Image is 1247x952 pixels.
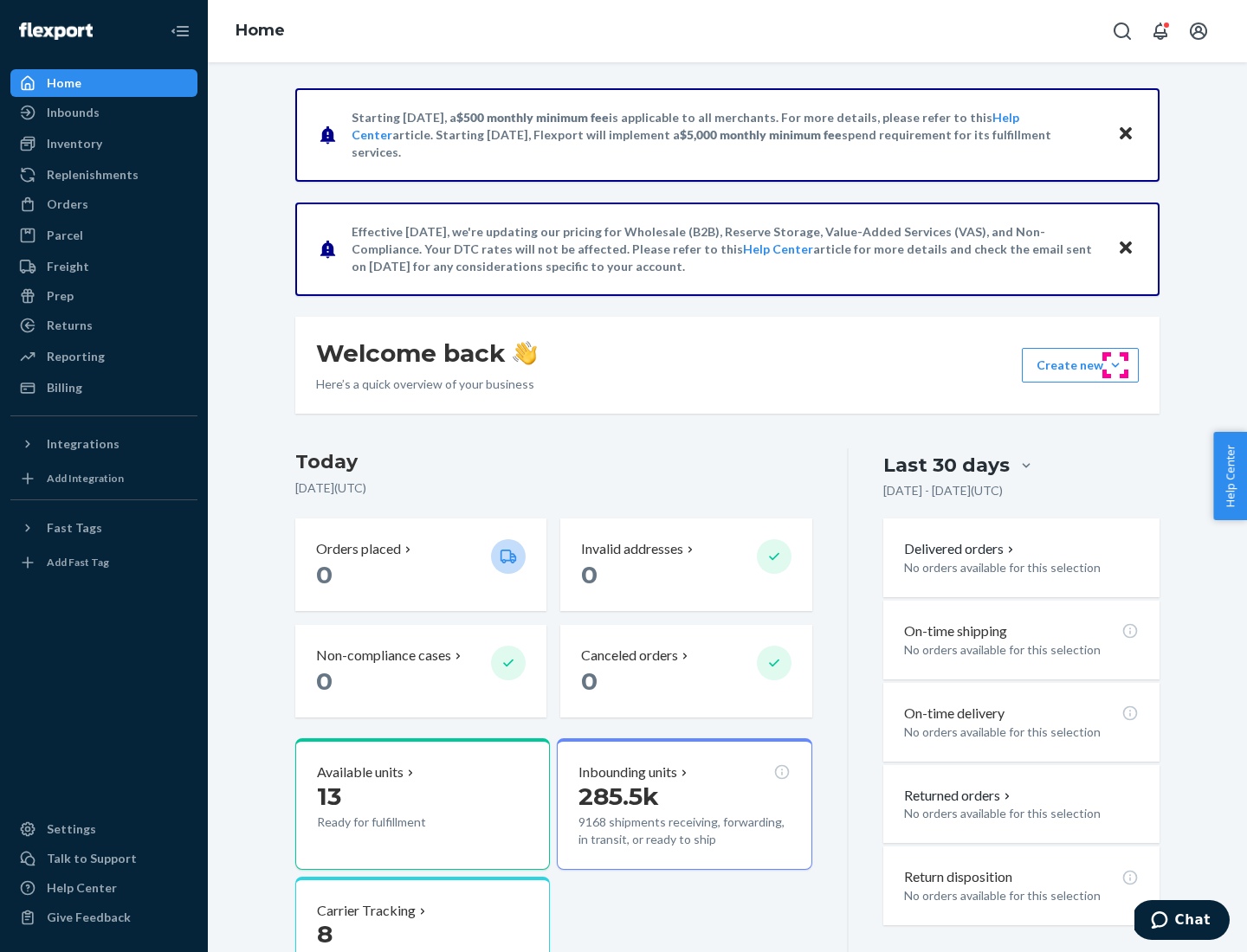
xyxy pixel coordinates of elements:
span: 13 [317,782,341,811]
div: Last 30 days [883,452,1010,479]
p: No orders available for this selection [904,559,1139,576]
button: Close Navigation [163,14,197,48]
div: Help Center [47,879,117,897]
p: Orders placed [316,539,401,559]
p: 9168 shipments receiving, forwarding, in transit, or ready to ship [578,814,790,848]
button: Open account menu [1181,14,1216,48]
span: 285.5k [578,782,659,811]
p: Ready for fulfillment [317,814,477,831]
button: Give Feedback [10,904,197,931]
p: Available units [317,762,404,782]
button: Non-compliance cases 0 [295,625,546,717]
button: Inbounding units285.5k9168 shipments receiving, forwarding, in transit, or ready to ship [557,738,811,870]
a: Inbounds [10,99,197,126]
a: Inventory [10,130,197,158]
p: No orders available for this selection [904,641,1139,659]
div: Fast Tags [47,519,102,537]
a: Replenishments [10,161,197,189]
p: Canceled orders [581,646,678,666]
span: 0 [581,560,598,589]
div: Parcel [47,227,83,244]
a: Reporting [10,343,197,370]
p: Starting [DATE], a is applicable to all merchants. For more details, please refer to this article... [352,109,1101,161]
span: $500 monthly minimum fee [456,110,609,125]
button: Open notifications [1143,14,1178,48]
a: Settings [10,815,197,843]
h1: Welcome back [316,338,537,369]
span: 0 [316,560,333,589]
div: Reporting [47,348,105,365]
img: hand-wave emoji [513,341,537,365]
button: Close [1115,122,1137,147]
button: Delivered orders [904,539,1018,559]
p: On-time delivery [904,704,1005,724]
a: Help Center [743,241,813,256]
button: Integrations [10,430,197,458]
div: Freight [47,258,89,275]
p: No orders available for this selection [904,724,1139,741]
button: Available units13Ready for fulfillment [295,738,550,870]
a: Returns [10,312,197,339]
span: 8 [317,919,333,949]
button: Orders placed 0 [295,518,546,611]
div: Talk to Support [47,850,137,867]
p: [DATE] ( UTC ) [295,479,812,497]
a: Freight [10,253,197,280]
p: Carrier Tracking [317,901,416,921]
p: No orders available for this selection [904,805,1139,822]
a: Orders [10,190,197,218]
div: Give Feedback [47,909,131,926]
div: Billing [47,379,82,396]
div: Settings [47,820,96,838]
button: Help Center [1213,432,1247,520]
img: Flexport logo [19,23,93,40]
span: $5,000 monthly minimum fee [680,127,842,142]
a: Home [236,21,285,40]
span: 0 [316,666,333,696]
a: Add Fast Tag [10,549,197,576]
div: Inventory [47,135,102,152]
a: Help Center [10,874,197,902]
button: Open Search Box [1105,14,1140,48]
div: Replenishments [47,166,139,183]
div: Home [47,74,81,92]
span: 0 [581,666,598,696]
p: Inbounding units [578,762,677,782]
a: Billing [10,374,197,402]
p: Non-compliance cases [316,646,451,666]
div: Add Fast Tag [47,555,109,569]
button: Canceled orders 0 [560,625,811,717]
a: Parcel [10,222,197,249]
div: Orders [47,196,88,213]
button: Returned orders [904,786,1014,806]
div: Returns [47,317,93,334]
div: Inbounds [47,104,100,121]
h3: Today [295,448,812,476]
div: Prep [47,287,74,305]
a: Add Integration [10,465,197,492]
button: Close [1115,236,1137,261]
ol: breadcrumbs [222,6,299,56]
button: Talk to Support [10,845,197,872]
p: No orders available for this selection [904,887,1139,904]
button: Invalid addresses 0 [560,518,811,611]
button: Create new [1022,348,1139,383]
a: Home [10,69,197,97]
iframe: Opens a widget where you can chat to one of our agents [1134,900,1230,943]
p: Here’s a quick overview of your business [316,376,537,393]
p: [DATE] - [DATE] ( UTC ) [883,482,1003,499]
p: Return disposition [904,867,1012,887]
div: Add Integration [47,471,124,486]
p: Effective [DATE], we're updating our pricing for Wholesale (B2B), Reserve Storage, Value-Added Se... [352,223,1101,275]
a: Prep [10,282,197,310]
p: On-time shipping [904,621,1007,641]
p: Invalid addresses [581,539,683,559]
button: Fast Tags [10,514,197,542]
div: Integrations [47,435,120,453]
